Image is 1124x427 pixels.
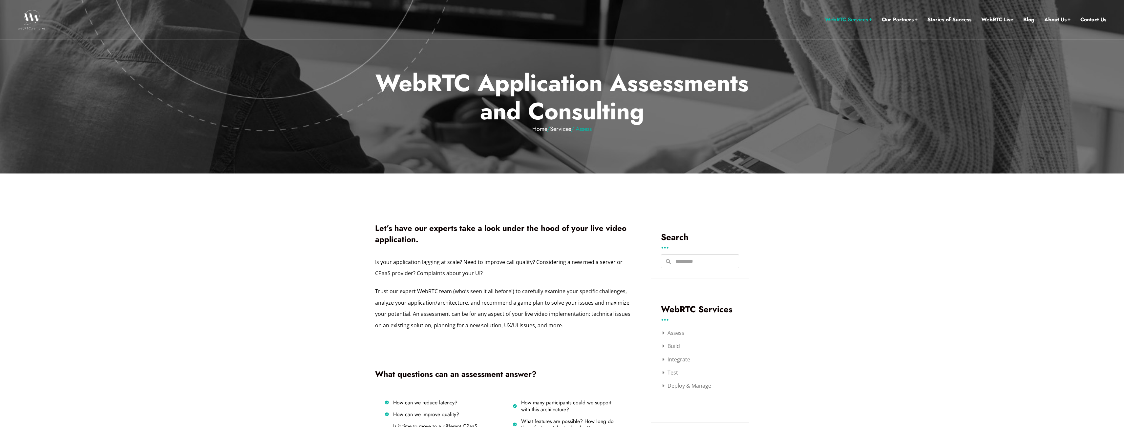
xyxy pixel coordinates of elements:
[663,382,711,389] a: Deploy & Manage
[1023,15,1034,24] a: Blog
[663,369,678,376] a: Test
[981,15,1013,24] a: WebRTC Live
[663,329,684,336] a: Assess
[1044,15,1071,24] a: About Us
[661,233,739,241] h3: Search
[18,10,46,30] img: WebRTC.ventures
[370,126,754,133] em: / / Assess
[392,399,457,406] span: How can we reduce latency?
[392,411,459,418] span: How can we improve quality?
[375,370,631,378] h2: What questions can an assessment answer?
[882,15,918,24] a: Our Partners
[375,286,631,331] p: Trust our expert WebRTC team (who’s seen it all before!) to carefully examine your specific chall...
[663,342,680,350] a: Build
[661,305,739,314] h3: WebRTC Services
[661,243,739,248] h3: ...
[520,399,621,413] span: How many participants could we support with this architecture?
[661,315,739,320] h3: ...
[550,125,571,133] a: Services
[375,256,631,279] p: Is your application lagging at scale? Need to improve call quality? Considering a new media serve...
[663,356,690,363] a: Integrate
[375,223,631,245] h1: Let’s have our experts take a look under the hood of your live video application.
[1080,15,1106,24] a: Contact Us
[532,125,547,133] a: Home
[927,15,971,24] a: Stories of Success
[370,69,754,132] p: WebRTC Application Assessments and Consulting
[825,15,872,24] a: WebRTC Services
